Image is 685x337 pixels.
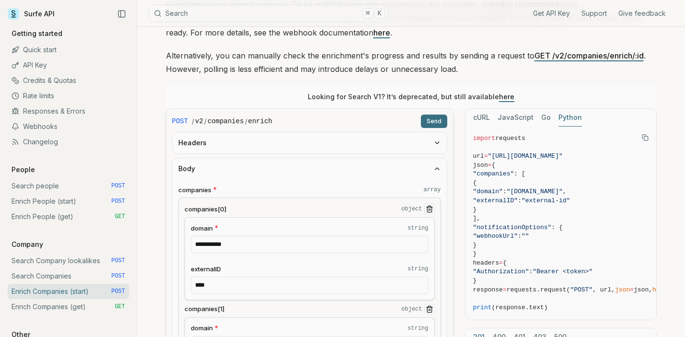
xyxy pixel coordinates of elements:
a: Enrich Companies (get) GET [8,299,129,314]
span: GET [115,303,125,311]
span: : [503,188,507,195]
code: string [407,224,428,232]
span: / [204,116,207,126]
span: = [630,286,634,293]
span: response [473,286,503,293]
span: } [473,242,477,249]
span: : { [551,224,562,231]
span: = [484,152,488,160]
a: Search Companies POST [8,268,129,284]
span: json, [634,286,652,293]
span: = [503,286,507,293]
span: = [499,259,503,267]
p: Looking for Search V1? It’s deprecated, but still available [308,92,514,102]
span: { [473,179,477,186]
a: Changelog [8,134,129,150]
a: Rate limits [8,88,129,104]
a: GET /v2/companies/enrich/:id [534,51,644,60]
span: "POST" [570,286,592,293]
button: Send [421,115,447,128]
button: Copy Text [638,130,652,145]
a: Credits & Quotas [8,73,129,88]
span: "[URL][DOMAIN_NAME]" [488,152,563,160]
a: Enrich Companies (start) POST [8,284,129,299]
a: Get API Key [533,9,570,18]
a: Give feedback [618,9,666,18]
span: { [503,259,507,267]
span: } [473,277,477,284]
a: Surfe API [8,7,55,21]
button: Go [541,109,551,127]
span: , [563,188,567,195]
span: POST [111,288,125,295]
span: domain [191,224,213,233]
span: headers [652,286,679,293]
code: v2 [195,116,203,126]
span: requests [495,135,525,142]
span: : [518,197,522,204]
span: / [245,116,247,126]
button: Python [558,109,582,127]
span: "" [522,232,529,240]
span: requests.request( [507,286,570,293]
p: Getting started [8,29,66,38]
span: (response.text) [492,304,548,311]
a: Quick start [8,42,129,58]
a: API Key [8,58,129,73]
span: GET [115,213,125,221]
button: Headers [173,132,447,153]
span: print [473,304,492,311]
kbd: K [374,8,385,19]
span: : [529,268,533,275]
span: ], [473,215,481,222]
span: POST [111,272,125,280]
span: json [473,162,488,169]
p: Alternatively, you can manually check the enrichment's progress and results by sending a request ... [166,49,657,76]
span: "notificationOptions" [473,224,552,231]
span: "Authorization" [473,268,529,275]
code: object [401,205,422,213]
button: Remove Item [424,304,435,314]
span: companies[0] [185,205,226,214]
a: Responses & Errors [8,104,129,119]
button: cURL [473,109,490,127]
span: : [ [514,170,525,177]
code: object [401,305,422,313]
span: "Bearer <token>" [533,268,592,275]
span: / [192,116,194,126]
a: Webhooks [8,119,129,134]
span: companies[1] [185,304,224,314]
span: } [473,206,477,213]
button: Search⌘K [149,5,388,22]
span: POST [172,116,188,126]
span: json [615,286,630,293]
p: Company [8,240,47,249]
span: "webhookUrl" [473,232,518,240]
button: Remove Item [424,204,435,214]
span: companies [178,186,211,195]
span: = [488,162,492,169]
span: , url, [592,286,615,293]
code: string [407,325,428,332]
button: Collapse Sidebar [115,7,129,21]
a: here [499,93,514,101]
a: Enrich People (start) POST [8,194,129,209]
code: array [423,186,441,194]
span: "externalID" [473,197,518,204]
a: Search Company lookalikes POST [8,253,129,268]
span: domain [191,324,213,333]
button: Body [173,158,447,179]
code: enrich [248,116,272,126]
a: Search people POST [8,178,129,194]
span: { [492,162,496,169]
span: "domain" [473,188,503,195]
span: "companies" [473,170,514,177]
button: JavaScript [498,109,534,127]
span: url [473,152,484,160]
span: externalID [191,265,221,274]
kbd: ⌘ [362,8,373,19]
a: here [373,28,390,37]
span: } [473,250,477,257]
span: POST [111,198,125,205]
a: Enrich People (get) GET [8,209,129,224]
